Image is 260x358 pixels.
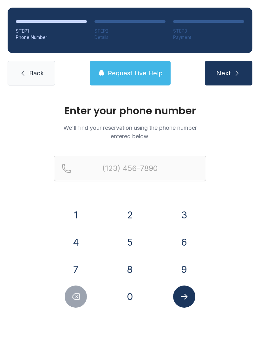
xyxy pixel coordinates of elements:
[173,231,195,253] button: 6
[65,258,87,280] button: 7
[16,28,87,34] div: STEP 1
[29,69,44,78] span: Back
[173,28,244,34] div: STEP 3
[94,28,166,34] div: STEP 2
[65,286,87,308] button: Delete number
[216,69,231,78] span: Next
[54,156,206,181] input: Reservation phone number
[65,204,87,226] button: 1
[173,258,195,280] button: 9
[173,286,195,308] button: Submit lookup form
[173,204,195,226] button: 3
[119,286,141,308] button: 0
[119,231,141,253] button: 5
[65,231,87,253] button: 4
[119,204,141,226] button: 2
[108,69,163,78] span: Request Live Help
[54,106,206,116] h1: Enter your phone number
[54,123,206,141] p: We'll find your reservation using the phone number entered below.
[119,258,141,280] button: 8
[16,34,87,41] div: Phone Number
[173,34,244,41] div: Payment
[94,34,166,41] div: Details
